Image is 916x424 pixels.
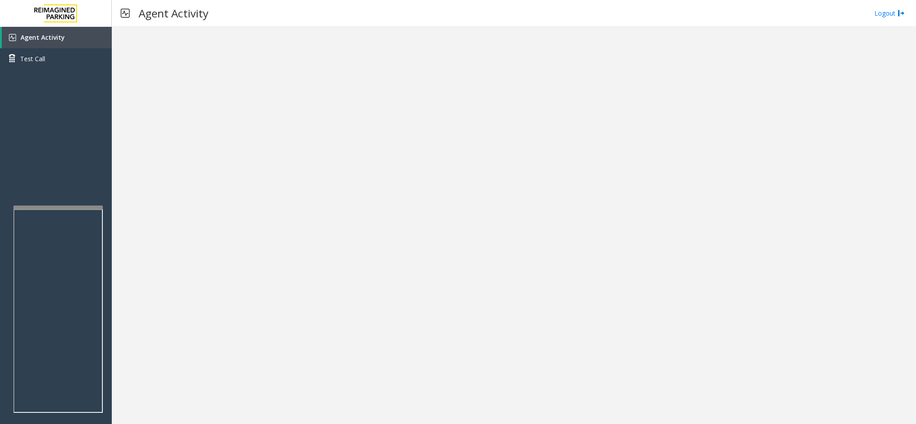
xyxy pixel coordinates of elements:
span: Test Call [20,54,45,63]
img: logout [898,8,905,18]
img: pageIcon [121,2,130,24]
span: Agent Activity [21,33,65,42]
a: Agent Activity [2,27,112,48]
a: Logout [874,8,905,18]
h3: Agent Activity [134,2,213,24]
img: 'icon' [9,34,16,41]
